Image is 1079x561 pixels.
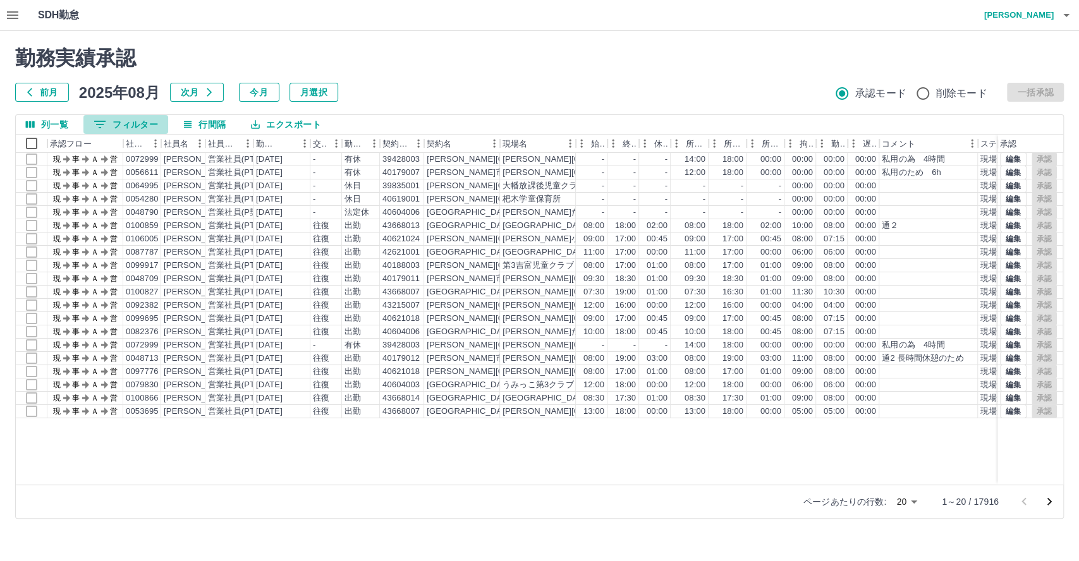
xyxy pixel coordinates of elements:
div: 00:00 [824,193,844,205]
div: 17:00 [722,233,743,245]
div: [PERSON_NAME][GEOGRAPHIC_DATA] [427,260,583,272]
button: 列選択 [16,115,78,134]
button: 編集 [1000,378,1027,392]
div: 0100859 [126,220,159,232]
button: メニュー [190,134,209,153]
div: 18:00 [722,154,743,166]
div: [PERSON_NAME]市 [427,167,504,179]
text: Ａ [91,155,99,164]
div: 社員名 [164,135,188,153]
span: 承認モード [855,86,906,101]
div: - [779,180,781,192]
div: 17:00 [722,260,743,272]
button: 行間隔 [173,115,236,134]
div: 往復 [313,260,329,272]
div: 休日 [344,193,361,205]
div: 09:00 [792,260,813,272]
div: 11:00 [583,246,604,258]
div: - [313,167,315,179]
button: 編集 [1000,152,1027,166]
div: 00:00 [855,167,876,179]
text: 事 [72,208,80,217]
div: 営業社員(PT契約) [208,154,274,166]
div: 承認フロー [47,135,123,153]
div: 00:00 [824,180,844,192]
div: 営業社員(PT契約) [208,260,274,272]
div: 10:00 [792,220,813,232]
div: 通２ [882,220,898,232]
text: 現 [53,208,61,217]
div: 18:00 [615,220,636,232]
div: 遅刻等 [863,135,877,153]
div: 00:00 [792,180,813,192]
div: - [703,180,705,192]
div: [DATE] [256,193,283,205]
button: メニュー [327,134,346,153]
div: [PERSON_NAME] [164,180,233,192]
div: 法定休 [344,207,369,219]
div: 勤務日 [253,135,310,153]
button: 編集 [1000,258,1027,272]
text: 現 [53,261,61,270]
div: 社員区分 [205,135,253,153]
div: 40188003 [382,260,420,272]
div: 0106005 [126,233,159,245]
button: 編集 [1000,232,1027,246]
div: 00:45 [760,233,781,245]
text: 営 [110,221,118,230]
div: 00:00 [792,193,813,205]
text: 事 [72,168,80,177]
button: 今月 [239,83,279,102]
button: 編集 [1000,391,1027,405]
div: [PERSON_NAME] [164,154,233,166]
div: 交通費 [313,135,327,153]
div: 00:45 [647,233,668,245]
div: - [313,180,315,192]
button: メニュー [295,134,314,153]
div: - [779,207,781,219]
div: - [633,193,636,205]
text: 営 [110,155,118,164]
div: 00:00 [855,207,876,219]
div: 所定開始 [686,135,706,153]
div: 00:00 [855,154,876,166]
button: メニュー [409,134,428,153]
div: 0099917 [126,260,159,272]
div: - [703,193,705,205]
button: 編集 [1000,298,1027,312]
div: 承認 [1000,135,1016,153]
div: - [633,207,636,219]
div: - [633,154,636,166]
text: 営 [110,181,118,190]
div: 社員名 [161,135,205,153]
div: 00:00 [792,207,813,219]
div: 08:00 [824,220,844,232]
div: [PERSON_NAME][GEOGRAPHIC_DATA] [427,180,583,192]
div: - [779,193,781,205]
div: 08:00 [685,220,705,232]
div: 0087787 [126,246,159,258]
div: 00:00 [760,154,781,166]
div: 07:15 [824,233,844,245]
div: 20 [891,493,922,511]
div: 40619001 [382,193,420,205]
div: 00:00 [855,193,876,205]
div: 所定休憩 [747,135,784,153]
div: 営業社員(PT契約) [208,273,274,285]
div: 00:00 [855,260,876,272]
button: 前月 [15,83,69,102]
div: 09:00 [583,233,604,245]
div: 00:00 [824,167,844,179]
div: 契約コード [382,135,409,153]
div: - [602,167,604,179]
div: 終業 [607,135,639,153]
div: 勤務 [831,135,845,153]
div: [DATE] [256,246,283,258]
div: 00:00 [760,246,781,258]
div: 0054280 [126,193,159,205]
button: メニュー [561,134,580,153]
div: [DATE] [256,207,283,219]
div: 勤務区分 [344,135,365,153]
div: [PERSON_NAME] [164,260,233,272]
button: エクスポート [241,115,331,134]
